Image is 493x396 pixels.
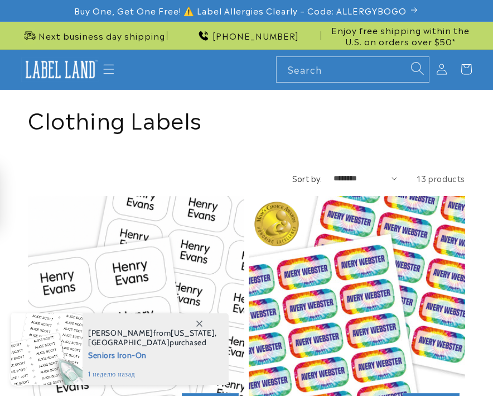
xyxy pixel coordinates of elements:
[88,328,217,347] span: from , purchased
[28,104,465,133] h1: Clothing Labels
[74,5,407,16] span: Buy One, Get One Free! ⚠️ Label Allergies Clearly – Code: ALLERGYBOGO
[212,30,299,41] span: [PHONE_NUMBER]
[88,337,170,347] span: [GEOGRAPHIC_DATA]
[326,25,475,46] span: Enjoy free shipping within the U.S. on orders over $50*
[417,173,465,184] span: 13 products
[172,22,321,49] div: Announcement
[21,58,99,82] img: Label Land
[405,56,429,81] button: Search
[96,57,121,82] summary: Menu
[326,22,475,49] div: Announcement
[88,328,153,338] span: [PERSON_NAME]
[18,22,167,49] div: Announcement
[292,173,322,184] label: Sort by:
[171,328,215,338] span: [US_STATE]
[17,53,103,86] a: Label Land
[38,30,165,41] span: Next business day shipping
